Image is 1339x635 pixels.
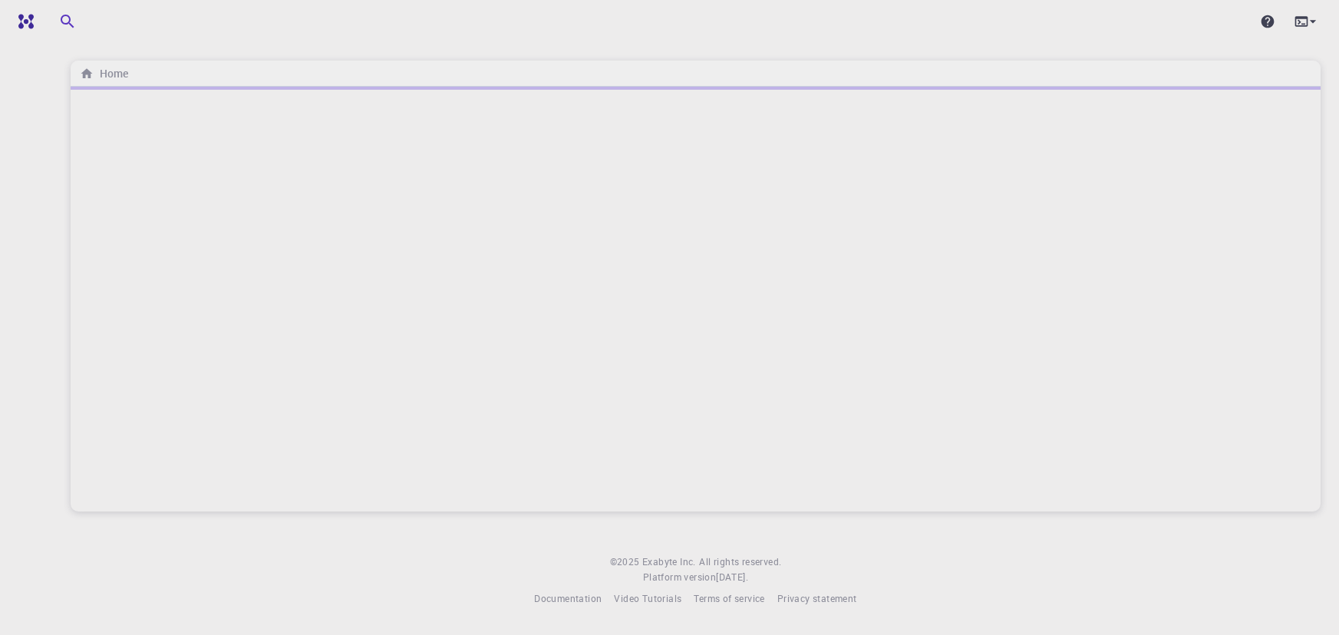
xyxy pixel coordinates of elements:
a: [DATE]. [716,570,748,585]
a: Privacy statement [777,591,857,607]
span: Terms of service [694,592,764,604]
img: logo [12,14,34,29]
h6: Home [94,65,128,82]
span: © 2025 [610,554,642,570]
span: Documentation [534,592,602,604]
a: Exabyte Inc. [642,554,696,570]
a: Terms of service [694,591,764,607]
span: All rights reserved. [699,554,781,570]
nav: breadcrumb [77,65,131,82]
span: [DATE] . [716,571,748,583]
span: Platform version [643,570,716,585]
span: Video Tutorials [614,592,681,604]
a: Documentation [534,591,602,607]
a: Video Tutorials [614,591,681,607]
span: Privacy statement [777,592,857,604]
span: Exabyte Inc. [642,555,696,568]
